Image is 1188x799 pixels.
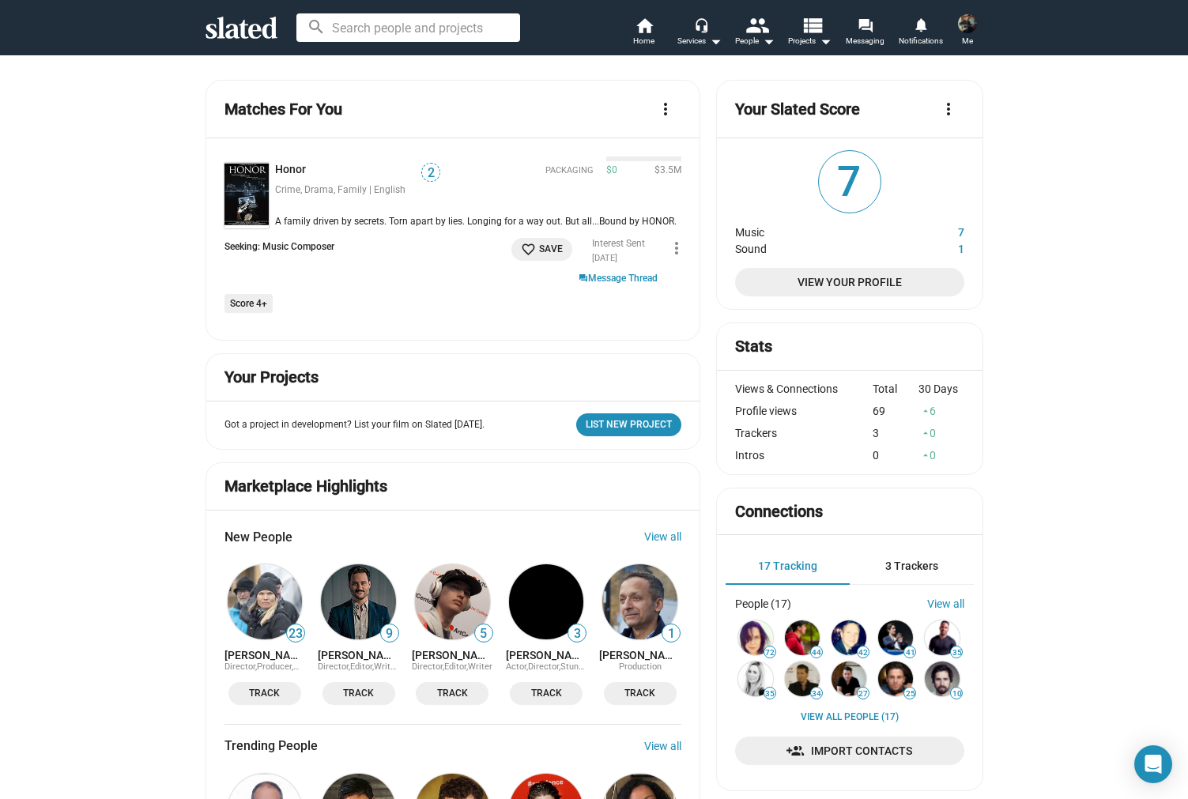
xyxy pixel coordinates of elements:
span: Home [633,32,654,51]
time: [DATE] [592,253,617,263]
mat-icon: more_vert [939,100,958,119]
span: $0 [606,164,617,177]
span: 41 [904,648,915,658]
mat-icon: headset_mic [694,17,708,32]
span: 3 Trackers [885,560,938,572]
img: Lindsay Gossling [228,564,303,639]
div: 6 [918,405,964,417]
mat-icon: arrow_drop_up [920,405,931,416]
span: Me [962,32,973,51]
dt: Music [735,222,904,239]
img: Sam Meola [509,564,584,639]
mat-icon: arrow_drop_down [706,32,725,51]
span: 7 [819,151,881,213]
span: Writer [468,661,492,672]
img: Cody Zwieg [832,620,866,655]
img: William Gaboury [958,14,977,33]
mat-icon: arrow_drop_up [920,450,931,461]
img: Thomas Lorber [878,661,913,696]
span: 35 [764,689,775,699]
mat-card-title: Stats [735,336,772,357]
span: 23 [287,626,304,642]
span: Projects [788,32,832,51]
button: Track [322,682,395,705]
span: Director, [412,661,444,672]
img: Honor [224,163,269,228]
a: [PERSON_NAME] [506,649,587,661]
div: Intros [735,449,873,462]
mat-icon: forum [858,17,873,32]
span: List New Project [586,416,672,433]
div: Crime, Drama, Family | English [275,184,441,197]
span: View Your Profile [748,268,951,296]
mat-icon: home [635,16,654,35]
mat-icon: favorite_border [521,242,536,257]
img: Matthew Campbell [785,620,820,655]
span: 25 [904,689,915,699]
img: Alena Walker [738,661,773,696]
mat-icon: arrow_drop_up [920,428,931,439]
a: Message Thread [579,271,658,285]
span: 5 [475,626,492,642]
mat-card-title: Marketplace Highlights [224,476,387,497]
input: Search people and projects [296,13,520,42]
div: Seeking: Music Composer [224,241,334,254]
span: Import Contacts [748,737,951,765]
span: 1 [662,626,680,642]
div: Total [873,383,918,395]
mat-icon: more_vert [656,100,675,119]
span: Packaging [545,165,594,177]
span: Trending People [224,737,318,754]
span: Writer, [374,661,399,672]
p: Got a project in development? List your film on Slated [DATE]. [224,419,485,432]
span: 35 [951,648,962,658]
span: Editor, [444,661,468,672]
div: People [735,32,775,51]
mat-card-title: Your Slated Score [735,99,860,120]
img: Blayne Weaver [832,661,866,696]
mat-icon: view_list [800,13,823,36]
mat-icon: arrow_drop_down [759,32,778,51]
mat-icon: notifications [913,17,928,32]
div: Profile views [735,405,873,417]
div: People (17) [735,597,791,610]
span: Notifications [899,32,943,51]
a: [PERSON_NAME] [318,649,399,661]
span: 9 [381,626,398,642]
span: Track [238,685,292,702]
button: Services [672,16,727,51]
mat-card-title: Your Projects [224,367,319,388]
a: Notifications [893,16,949,51]
a: View all People (17) [801,711,899,724]
img: Jeremy Brooks [925,620,960,655]
div: 0 [918,449,964,462]
span: Messaging [846,32,884,51]
span: Save [521,241,563,258]
button: Projects [783,16,838,51]
span: New People [224,529,292,545]
span: 27 [858,689,869,699]
mat-icon: question_answer [579,273,588,285]
a: Import Contacts [735,737,964,765]
span: Editor, [350,661,374,672]
dd: 1 [905,239,964,255]
a: [PERSON_NAME] [224,649,306,661]
span: Director, [528,661,560,672]
a: List New Project [576,413,681,436]
span: Track [332,685,386,702]
div: 69 [873,405,918,417]
a: Honor [275,163,312,178]
a: View all [644,530,681,543]
img: Benjamin Dickinson [925,661,960,696]
a: Home [617,16,672,51]
img: Michael Christensen [321,564,396,639]
span: Production [619,661,662,672]
span: Track [613,685,667,702]
div: 0 [918,427,964,439]
span: Track [425,685,479,702]
div: Open Intercom Messenger [1134,745,1172,783]
img: Harry Haroon [602,564,677,639]
div: 3 [873,427,918,439]
span: Writer [293,661,318,672]
div: 0 [873,449,918,462]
